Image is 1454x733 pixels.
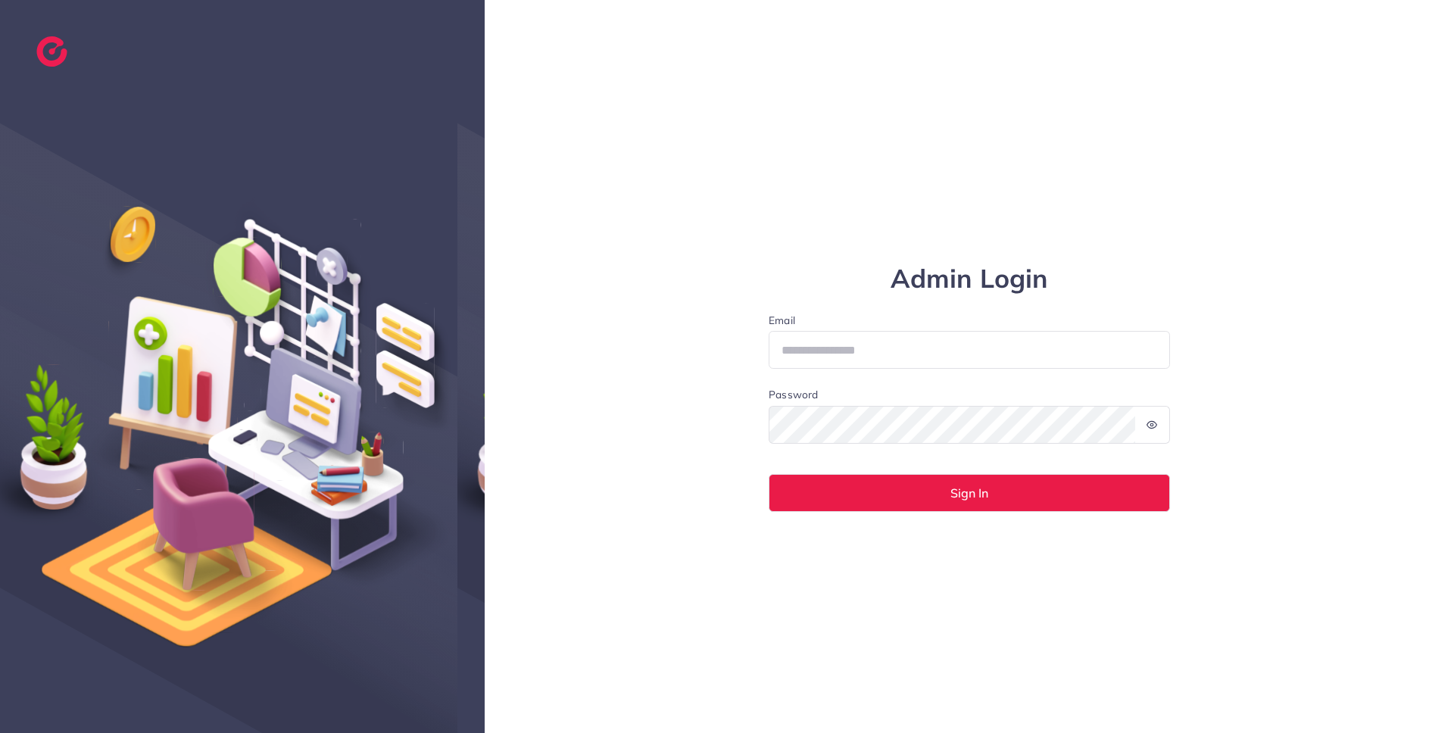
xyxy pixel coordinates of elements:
[950,487,988,499] span: Sign In
[36,36,67,67] img: logo
[769,313,1170,328] label: Email
[769,387,818,402] label: Password
[769,264,1170,295] h1: Admin Login
[769,474,1170,512] button: Sign In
